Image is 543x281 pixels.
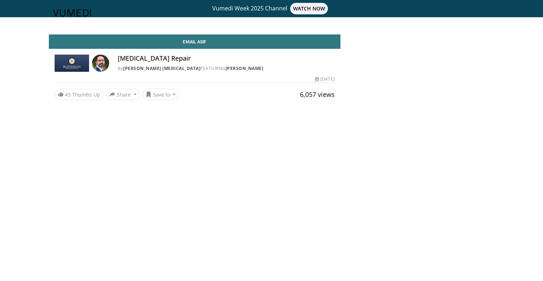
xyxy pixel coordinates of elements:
h4: [MEDICAL_DATA] Repair [118,55,335,62]
span: 43 [65,91,71,98]
div: By FEATURING [118,65,335,72]
button: Share [106,89,140,100]
a: Email Asif [49,34,340,49]
button: Save to [143,89,179,100]
a: [PERSON_NAME] [226,65,264,71]
img: Rothman Hand Surgery [55,55,89,72]
a: [PERSON_NAME] [MEDICAL_DATA] [123,65,200,71]
a: 43 Thumbs Up [55,89,103,100]
span: 6,057 views [300,90,335,99]
div: [DATE] [315,76,334,83]
img: VuMedi Logo [53,9,91,17]
img: Avatar [92,55,109,72]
